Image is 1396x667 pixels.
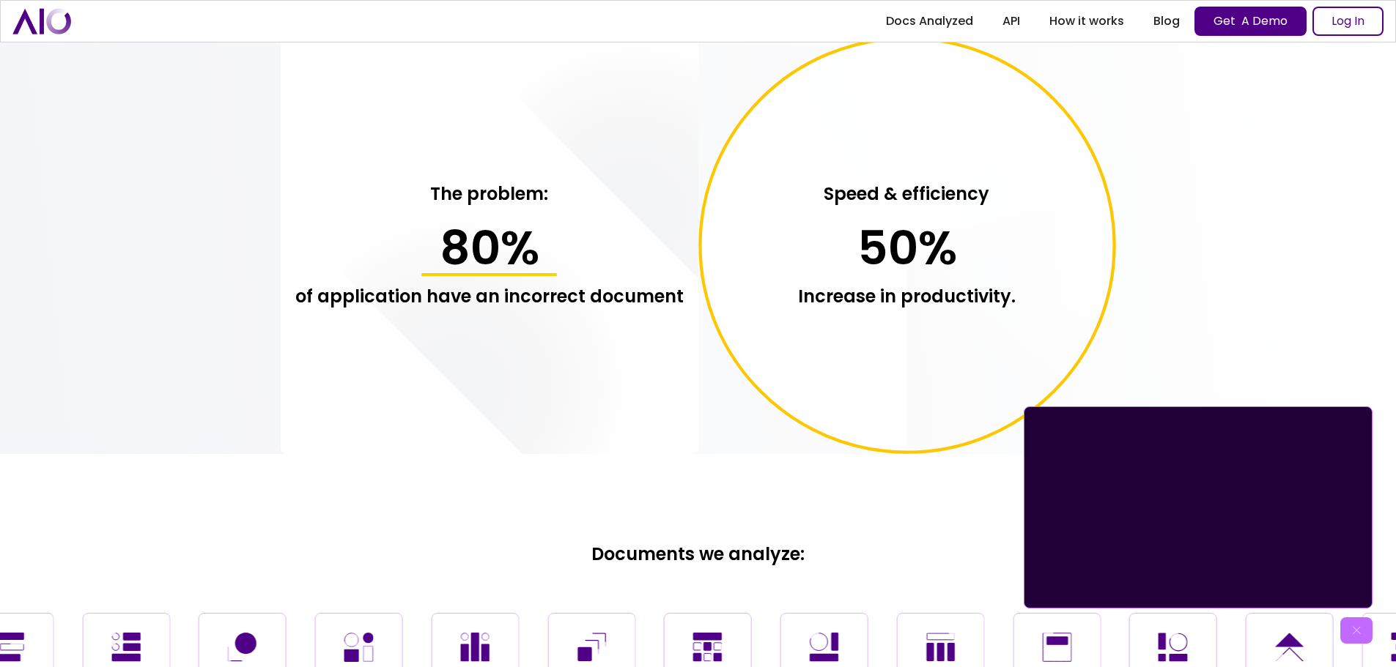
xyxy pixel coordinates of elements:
a: API [988,8,1035,34]
iframe: AIO - powering financial decision making [1030,413,1366,602]
a: Docs Analyzed [871,8,988,34]
h1: % [440,220,539,277]
h3: The problem: [430,182,548,206]
a: home [12,8,71,34]
a: Log In [1312,7,1384,36]
h3: of application have an incorrect document [295,284,684,309]
a: How it works [1035,8,1139,34]
span: 80 [440,215,501,280]
a: Blog [1139,8,1194,34]
a: Get A Demo [1194,7,1307,36]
